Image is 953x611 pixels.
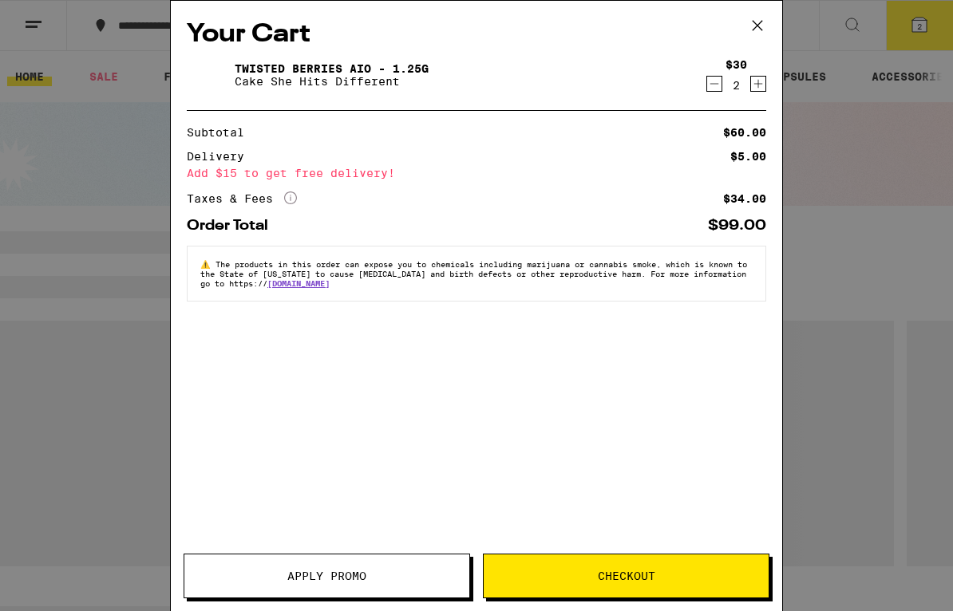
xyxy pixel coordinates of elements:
[723,127,766,138] div: $60.00
[730,151,766,162] div: $5.00
[750,76,766,92] button: Increment
[187,151,255,162] div: Delivery
[187,168,766,179] div: Add $15 to get free delivery!
[187,17,766,53] h2: Your Cart
[708,219,766,233] div: $99.00
[726,58,747,71] div: $30
[483,554,769,598] button: Checkout
[187,191,297,206] div: Taxes & Fees
[706,76,722,92] button: Decrement
[287,570,366,581] span: Apply Promo
[267,278,330,288] a: [DOMAIN_NAME]
[187,219,279,233] div: Order Total
[187,53,231,97] img: Twisted Berries AIO - 1.25g
[598,570,655,581] span: Checkout
[184,554,470,598] button: Apply Promo
[723,193,766,204] div: $34.00
[187,127,255,138] div: Subtotal
[235,75,429,88] p: Cake She Hits Different
[726,79,747,92] div: 2
[235,62,429,75] a: Twisted Berries AIO - 1.25g
[200,259,216,269] span: ⚠️
[10,11,115,24] span: Hi. Need any help?
[200,259,747,288] span: The products in this order can expose you to chemicals including marijuana or cannabis smoke, whi...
